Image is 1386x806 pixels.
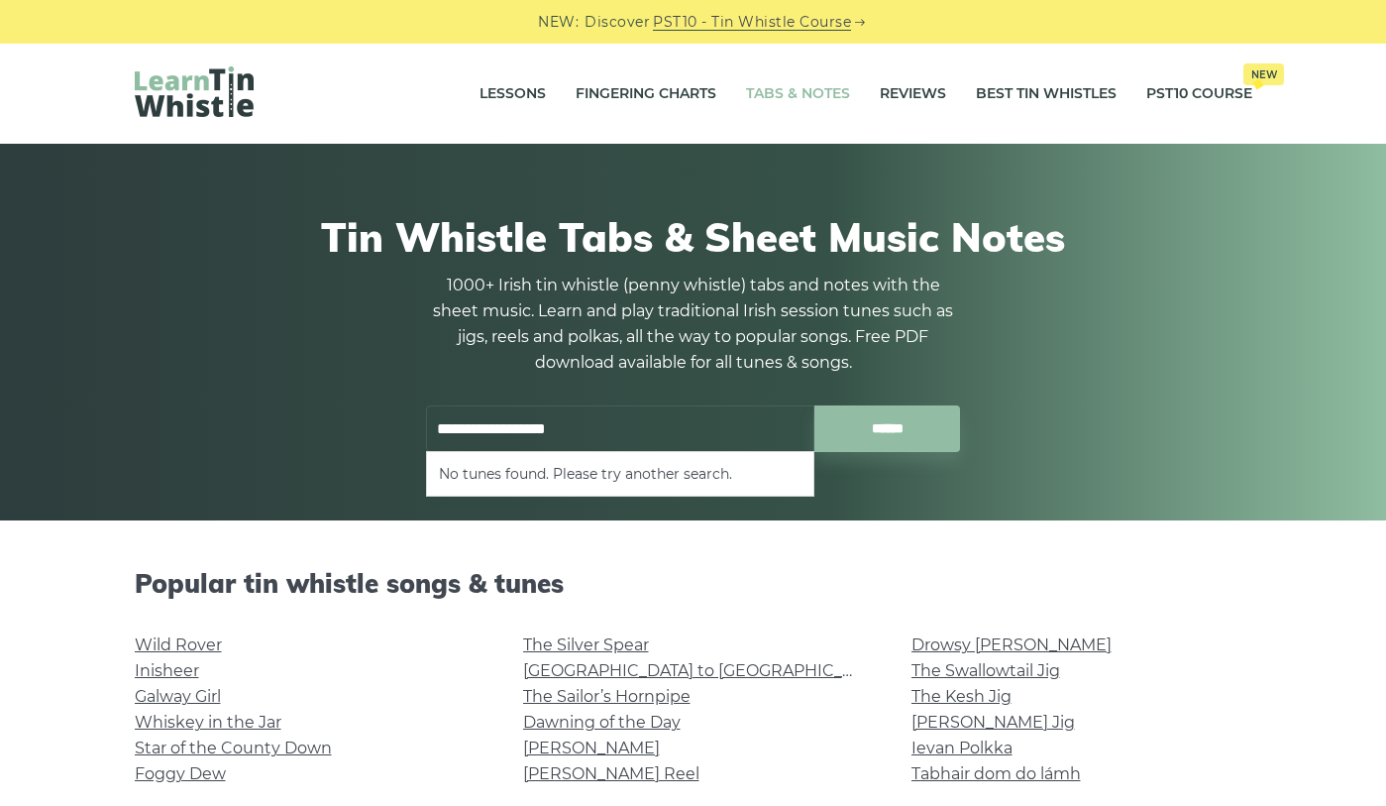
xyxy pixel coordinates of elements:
a: Fingering Charts [576,69,716,119]
a: Star of the County Down [135,739,332,757]
a: Foggy Dew [135,764,226,783]
a: The Sailor’s Hornpipe [523,687,691,706]
h1: Tin Whistle Tabs & Sheet Music Notes [135,213,1252,261]
a: Wild Rover [135,635,222,654]
a: The Silver Spear [523,635,649,654]
a: Tabhair dom do lámh [911,764,1081,783]
a: PST10 CourseNew [1146,69,1252,119]
a: Dawning of the Day [523,713,681,732]
a: [GEOGRAPHIC_DATA] to [GEOGRAPHIC_DATA] [523,661,889,680]
a: Whiskey in the Jar [135,713,281,732]
img: LearnTinWhistle.com [135,66,254,117]
h2: Popular tin whistle songs & tunes [135,568,1252,599]
a: [PERSON_NAME] Reel [523,764,699,783]
a: The Swallowtail Jig [911,661,1060,680]
p: 1000+ Irish tin whistle (penny whistle) tabs and notes with the sheet music. Learn and play tradi... [426,273,961,376]
a: Lessons [480,69,546,119]
a: Best Tin Whistles [976,69,1117,119]
a: The Kesh Jig [911,687,1012,706]
span: New [1243,63,1284,85]
li: No tunes found. Please try another search. [439,462,801,486]
a: Reviews [880,69,946,119]
a: [PERSON_NAME] Jig [911,713,1075,732]
a: Tabs & Notes [746,69,850,119]
a: Inisheer [135,661,199,680]
a: Galway Girl [135,687,221,706]
a: Ievan Polkka [911,739,1013,757]
a: [PERSON_NAME] [523,739,660,757]
a: Drowsy [PERSON_NAME] [911,635,1112,654]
